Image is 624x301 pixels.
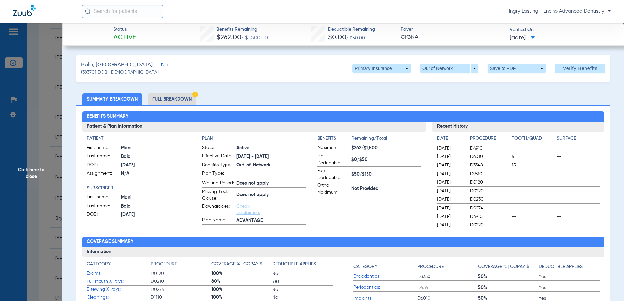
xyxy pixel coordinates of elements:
app-breakdown-title: Date [437,135,464,144]
span: CIGNA [401,33,504,41]
app-breakdown-title: Category [353,261,417,273]
h4: Benefits [317,135,351,142]
img: Zuub Logo [13,5,36,16]
span: 100% [211,294,272,301]
span: Status [113,26,136,33]
span: Deductible Remaining [328,26,375,33]
span: Active [236,145,306,151]
span: -- [512,205,554,211]
span: Mani [121,194,191,201]
span: D9310 [470,171,509,177]
span: Exams: [87,270,151,277]
span: Payer [401,26,504,33]
span: D4910 [470,213,509,220]
h4: Patient [87,135,191,142]
span: D0120 [470,179,509,186]
span: D0274 [470,205,509,211]
span: Last name: [87,203,119,210]
app-breakdown-title: Procedure [470,135,509,144]
h4: Date [437,135,464,142]
span: DOB: [87,162,119,169]
span: Ingry Lasting - Encino Advanced Dentistry [509,8,611,15]
span: [DATE] [510,34,535,42]
app-breakdown-title: Tooth/Quad [512,135,554,144]
span: [DATE] [437,153,464,160]
span: -- [557,222,600,228]
span: [DATE] [437,205,464,211]
span: Not Provided [351,185,421,192]
span: D0210 [151,278,211,285]
span: D1110 [151,294,211,301]
span: -- [512,196,554,203]
span: First name: [87,144,119,152]
h4: Plan [202,135,306,142]
span: Bitewing X-rays: [87,286,151,293]
span: D4910 [470,145,509,151]
span: / $1,500.00 [241,36,268,41]
span: Plan Type: [202,170,234,179]
li: Summary Breakdown [82,93,142,105]
span: -- [557,205,600,211]
span: [DATE] [121,162,191,169]
span: Assignment: [87,170,119,178]
h2: Coverage Summary [82,237,604,247]
span: D0120 [151,270,211,277]
span: [DATE] [437,179,464,186]
span: D0220 [470,222,509,228]
span: D0274 [151,286,211,293]
span: Waiting Period: [202,180,234,188]
span: D3348 [470,162,509,168]
span: Downgrades: [202,203,234,216]
span: $0/$50 [351,156,421,163]
span: 100% [211,270,272,277]
span: Ind. Deductible: [317,153,349,166]
span: D0220 [470,188,509,194]
span: $262/$1,500 [351,145,421,151]
span: Bala [121,153,191,160]
app-breakdown-title: Subscriber [87,185,191,192]
span: -- [557,188,600,194]
span: $50/$150 [351,171,421,178]
h3: Recent History [432,122,604,132]
span: / $50.00 [346,36,365,40]
span: No [272,286,333,293]
span: 50% [478,284,539,291]
span: Bala [121,203,191,210]
span: Cleanings: [87,294,151,301]
span: Yes [539,273,600,280]
span: Active [113,33,136,42]
app-breakdown-title: Benefits [317,135,351,144]
span: Edit [161,63,167,69]
span: No [272,270,333,277]
h4: Category [87,261,111,267]
span: -- [512,188,554,194]
span: (383701) DOB: [DEMOGRAPHIC_DATA] [81,69,159,76]
span: 80% [211,278,272,285]
span: Effective Date: [202,153,234,161]
span: -- [557,179,600,186]
app-breakdown-title: Procedure [417,261,478,273]
span: 50% [478,273,539,280]
span: -- [512,213,554,220]
span: ADVANTAGE [236,217,306,224]
span: [DATE] [437,188,464,194]
span: Verify Benefits [563,66,598,71]
span: D0230 [470,196,509,203]
span: -- [557,171,600,177]
input: Search for patients [82,5,163,18]
span: D3330 [417,273,478,280]
span: Remaining/Total [351,135,421,144]
span: Status: [202,144,234,152]
img: Hazard [192,92,198,97]
app-breakdown-title: Surface [557,135,600,144]
span: Benefits Remaining [216,26,268,33]
span: D4341 [417,284,478,291]
span: $0.00 [328,34,346,41]
span: Fam. Deductible: [317,167,349,181]
span: 100% [211,286,272,293]
span: -- [557,153,600,160]
span: Does not apply [236,192,306,198]
span: Endodontics: [353,273,417,280]
span: 15 [512,162,554,168]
